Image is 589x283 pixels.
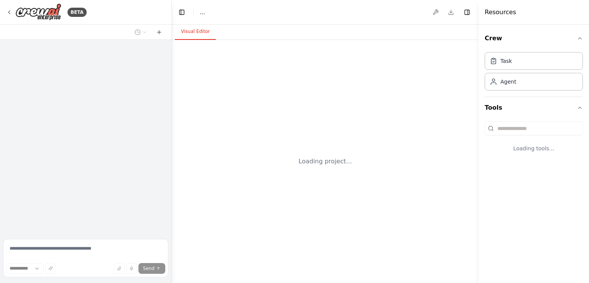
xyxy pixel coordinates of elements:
button: Start a new chat [153,28,165,37]
div: Agent [500,78,516,86]
nav: breadcrumb [200,8,205,16]
button: Visual Editor [175,24,216,40]
div: Task [500,57,512,65]
button: Hide left sidebar [176,7,187,18]
img: Logo [15,3,61,21]
div: Loading tools... [485,138,583,158]
button: Switch to previous chat [132,28,150,37]
div: Crew [485,49,583,97]
button: Improve this prompt [45,263,56,274]
button: Send [138,263,165,274]
div: BETA [67,8,87,17]
button: Click to speak your automation idea [126,263,137,274]
button: Crew [485,28,583,49]
div: Tools [485,118,583,165]
span: ... [200,8,205,16]
button: Tools [485,97,583,118]
span: Send [143,265,155,271]
div: Loading project... [299,157,352,166]
button: Upload files [114,263,125,274]
button: Hide right sidebar [462,7,472,18]
h4: Resources [485,8,516,17]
